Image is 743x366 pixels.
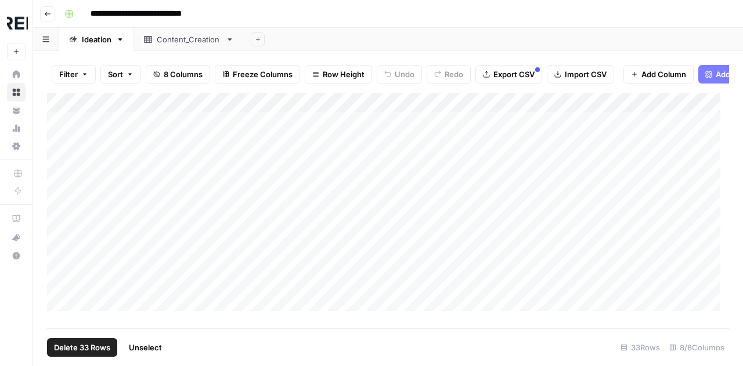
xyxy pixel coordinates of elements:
[377,65,422,84] button: Undo
[493,68,535,80] span: Export CSV
[129,342,162,353] span: Unselect
[7,247,26,265] button: Help + Support
[164,68,203,80] span: 8 Columns
[616,338,665,357] div: 33 Rows
[108,68,123,80] span: Sort
[47,338,117,357] button: Delete 33 Rows
[395,68,414,80] span: Undo
[7,137,26,155] a: Settings
[82,34,111,45] div: Ideation
[641,68,686,80] span: Add Column
[665,338,729,357] div: 8/8 Columns
[7,83,26,102] a: Browse
[134,28,244,51] a: Content_Creation
[623,65,694,84] button: Add Column
[100,65,141,84] button: Sort
[547,65,614,84] button: Import CSV
[8,229,25,246] div: What's new?
[146,65,210,84] button: 8 Columns
[157,34,221,45] div: Content_Creation
[7,228,26,247] button: What's new?
[7,119,26,137] a: Usage
[54,342,110,353] span: Delete 33 Rows
[7,65,26,84] a: Home
[59,68,78,80] span: Filter
[122,338,169,357] button: Unselect
[7,13,28,34] img: Threepipe Reply Logo
[215,65,300,84] button: Freeze Columns
[7,101,26,119] a: Your Data
[427,65,471,84] button: Redo
[52,65,96,84] button: Filter
[305,65,372,84] button: Row Height
[475,65,542,84] button: Export CSV
[565,68,607,80] span: Import CSV
[445,68,463,80] span: Redo
[233,68,293,80] span: Freeze Columns
[7,209,26,228] a: AirOps Academy
[7,9,26,38] button: Workspace: Threepipe Reply
[59,28,134,51] a: Ideation
[323,68,365,80] span: Row Height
